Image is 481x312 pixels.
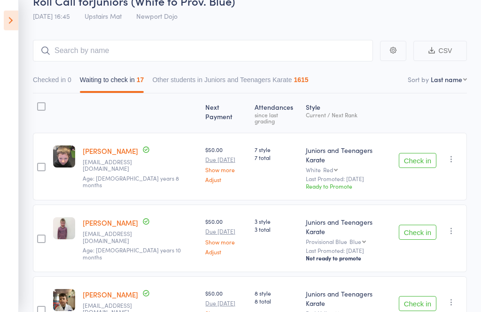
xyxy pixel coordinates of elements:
[53,146,75,168] img: image1754289140.png
[306,289,391,308] div: Juniors and Teenagers Karate
[294,76,308,84] div: 1615
[205,167,247,173] a: Show more
[306,255,391,262] div: Not ready to promote
[255,112,298,124] div: since last grading
[255,146,298,154] span: 7 style
[68,76,71,84] div: 0
[255,226,298,234] span: 3 total
[83,146,138,156] a: [PERSON_NAME]
[306,176,391,183] small: Last Promoted: [DATE]
[306,167,391,173] div: White
[33,72,71,93] button: Checked in0
[205,146,247,183] div: $50.00
[83,159,144,173] small: luke@draintechmelbourne.com.au
[83,175,179,189] span: Age: [DEMOGRAPHIC_DATA] years 8 months
[33,12,70,21] span: [DATE] 16:45
[83,290,138,300] a: [PERSON_NAME]
[306,239,391,245] div: Provisional Blue
[83,246,181,261] span: Age: [DEMOGRAPHIC_DATA] years 10 months
[202,98,251,129] div: Next Payment
[323,167,333,173] div: Red
[399,297,436,312] button: Check in
[251,98,302,129] div: Atten­dances
[349,239,361,245] div: Blue
[306,183,391,190] div: Ready to Promote
[53,289,75,312] img: image1682724392.png
[205,228,247,235] small: Due [DATE]
[255,218,298,226] span: 3 style
[306,112,391,118] div: Current / Next Rank
[306,146,391,165] div: Juniors and Teenagers Karate
[205,249,247,255] a: Adjust
[53,218,75,240] img: image1637212768.png
[136,12,178,21] span: Newport Dojo
[33,40,373,62] input: Search by name
[255,297,298,305] span: 8 total
[152,72,308,93] button: Other students in Juniors and Teenagers Karate1615
[255,154,298,162] span: 7 total
[83,231,144,244] small: taniakretschmer@gmail.com
[413,41,467,61] button: CSV
[302,98,395,129] div: Style
[408,75,429,84] label: Sort by
[399,153,436,168] button: Check in
[85,12,122,21] span: Upstairs Mat
[205,177,247,183] a: Adjust
[431,75,462,84] div: Last name
[205,157,247,163] small: Due [DATE]
[255,289,298,297] span: 8 style
[137,76,144,84] div: 17
[205,218,247,255] div: $50.00
[205,239,247,245] a: Show more
[306,248,391,254] small: Last Promoted: [DATE]
[80,72,144,93] button: Waiting to check in17
[205,300,247,307] small: Due [DATE]
[83,218,138,228] a: [PERSON_NAME]
[306,218,391,236] div: Juniors and Teenagers Karate
[399,225,436,240] button: Check in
